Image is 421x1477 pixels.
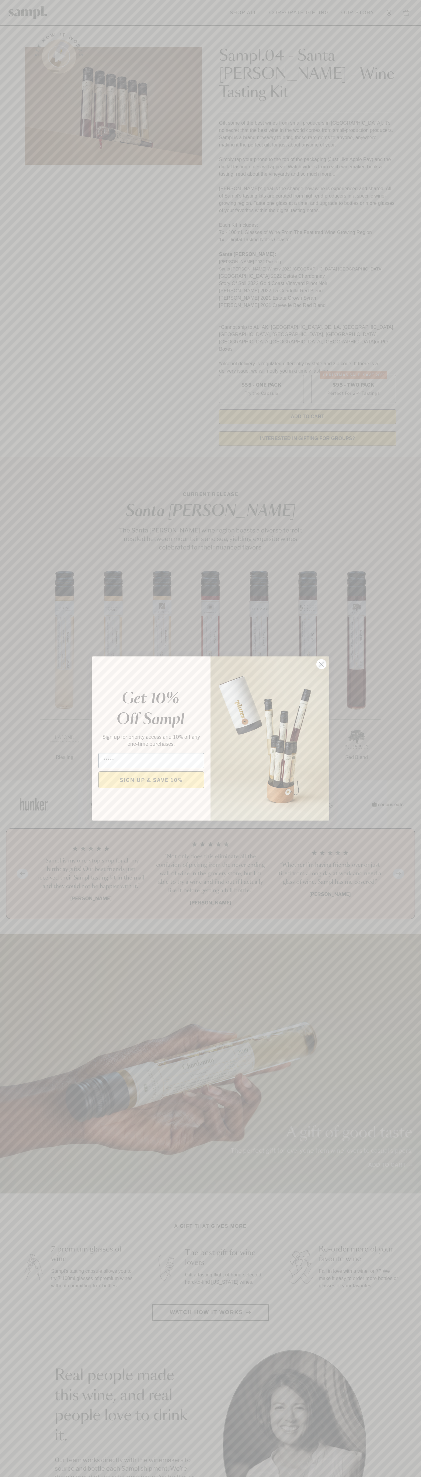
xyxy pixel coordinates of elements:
em: Get 10% Off Sampl [117,692,184,727]
input: Email [98,753,204,768]
button: Close dialog [316,659,327,670]
button: SIGN UP & SAVE 10% [98,771,204,788]
span: Sign up for priority access and 10% off any one-time purchases. [103,733,200,747]
img: 96933287-25a1-481a-a6d8-4dd623390dc6.png [211,656,329,821]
